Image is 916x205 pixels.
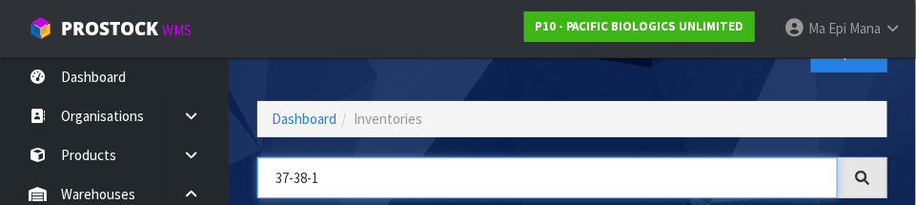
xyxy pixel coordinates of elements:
small: WMS [162,21,192,39]
span: Inventories [354,110,422,128]
input: Search inventories [257,157,838,198]
a: Dashboard [272,110,336,128]
span: ProStock [61,16,158,41]
span: Mana [849,19,881,37]
strong: P10 - PACIFIC BIOLOGICS UNLIMITED [535,18,744,34]
a: P10 - PACIFIC BIOLOGICS UNLIMITED [524,11,755,42]
span: Ma Epi [808,19,846,37]
img: cube-alt.png [29,16,52,40]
